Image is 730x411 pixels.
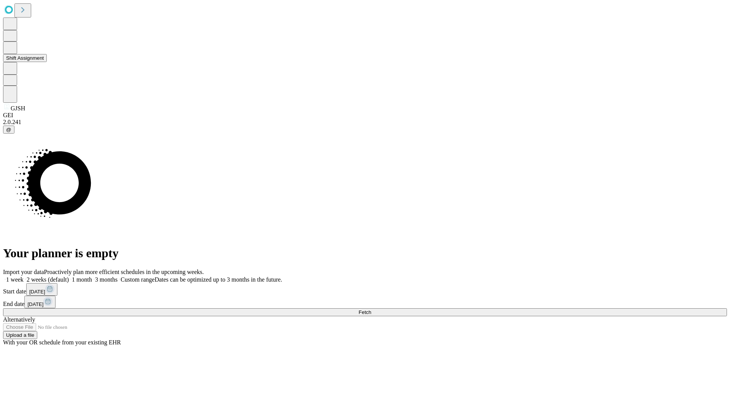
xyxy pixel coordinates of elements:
[3,54,47,62] button: Shift Assignment
[3,269,44,275] span: Import your data
[3,119,727,126] div: 2.0.241
[29,289,45,295] span: [DATE]
[44,269,204,275] span: Proactively plan more efficient schedules in the upcoming weeks.
[6,127,11,132] span: @
[72,276,92,283] span: 1 month
[359,309,371,315] span: Fetch
[6,276,24,283] span: 1 week
[3,331,37,339] button: Upload a file
[27,301,43,307] span: [DATE]
[3,246,727,260] h1: Your planner is empty
[3,316,35,323] span: Alternatively
[3,283,727,296] div: Start date
[3,126,14,134] button: @
[3,339,121,346] span: With your OR schedule from your existing EHR
[3,112,727,119] div: GEI
[155,276,282,283] span: Dates can be optimized up to 3 months in the future.
[24,296,56,308] button: [DATE]
[121,276,154,283] span: Custom range
[95,276,117,283] span: 3 months
[11,105,25,112] span: GJSH
[26,283,57,296] button: [DATE]
[3,308,727,316] button: Fetch
[3,296,727,308] div: End date
[27,276,69,283] span: 2 weeks (default)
